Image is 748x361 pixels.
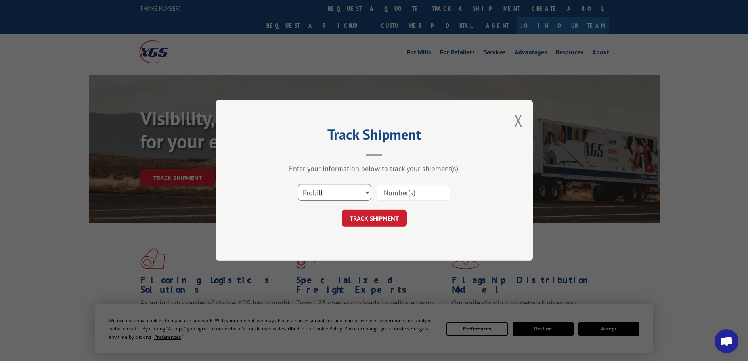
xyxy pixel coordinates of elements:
input: Number(s) [377,184,450,201]
button: Close modal [514,110,523,131]
button: TRACK SHIPMENT [342,210,407,227]
h2: Track Shipment [255,129,493,144]
a: Open chat [715,329,738,353]
div: Enter your information below to track your shipment(s). [255,164,493,173]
